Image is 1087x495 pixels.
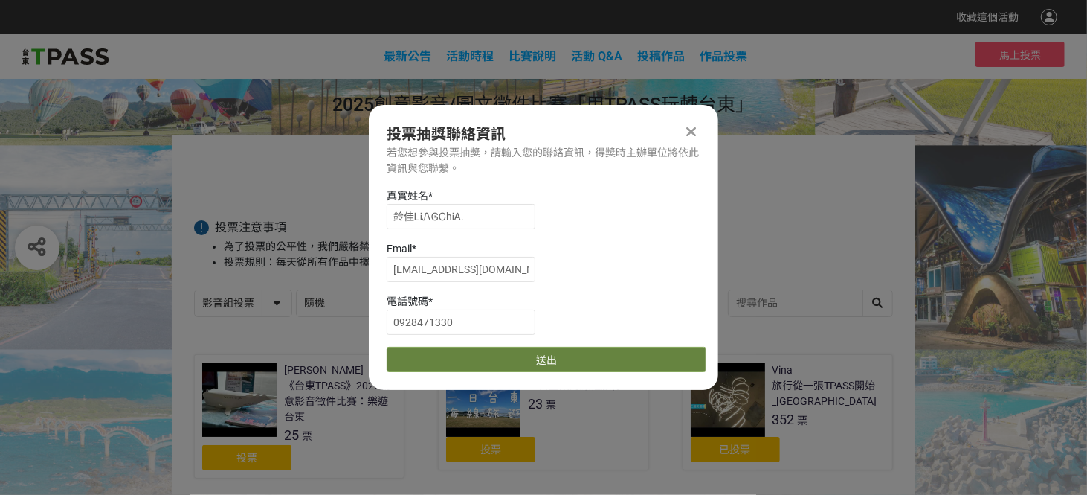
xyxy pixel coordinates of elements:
[387,296,428,307] span: 電話號碼
[284,427,299,443] span: 25
[387,347,706,372] button: 送出
[546,399,556,411] span: 票
[284,363,364,378] div: [PERSON_NAME]
[194,354,404,479] a: [PERSON_NAME]《台東TPASS》2025創意影音徵件比賽：樂遊台東25票投票
[224,239,893,255] li: 為了投票的公平性，我們嚴格禁止灌票行為，所有投票者皆需經過 LINE 登入認證。
[720,444,751,456] span: 已投票
[729,290,892,316] input: 搜尋作品
[975,42,1065,67] button: 馬上投票
[333,94,755,115] span: 2025創意影音/圖文徵件比賽「用TPASS玩轉台東」
[447,49,494,63] a: 活動時程
[384,49,432,63] a: 最新公告
[438,354,648,470] a: 許小光一日臺東海線輕旅行23票投票
[387,243,412,255] span: Email
[956,11,1019,23] span: 收藏這個活動
[284,378,396,425] div: 《台東TPASS》2025創意影音徵件比賽：樂遊台東
[302,430,312,442] span: 票
[387,190,428,202] span: 真實姓名
[528,396,543,412] span: 23
[509,49,557,63] a: 比賽說明
[999,49,1041,61] span: 馬上投票
[683,354,893,470] a: Vina旅行從一張TPASS開始_[GEOGRAPHIC_DATA]352票已投票
[387,123,700,145] div: 投票抽獎聯絡資訊
[700,49,748,63] span: 作品投票
[224,255,893,270] li: 投票規則：每天從所有作品中擇一投票。
[572,49,623,63] a: 活動 Q&A
[22,45,109,68] img: 2025創意影音/圖文徵件比賽「用TPASS玩轉台東」
[236,452,257,464] span: 投票
[772,412,795,427] span: 352
[215,220,286,234] span: 投票注意事項
[194,165,893,182] h1: 投票列表
[387,145,700,176] div: 若您想參與投票抽獎，請輸入您的聯絡資訊，得獎時主辦單位將依此資訊與您聯繫。
[480,444,501,456] span: 投票
[798,415,808,427] span: 票
[772,363,793,378] div: Vina
[772,378,885,409] div: 旅行從一張TPASS開始_[GEOGRAPHIC_DATA]
[638,49,686,63] span: 投稿作品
